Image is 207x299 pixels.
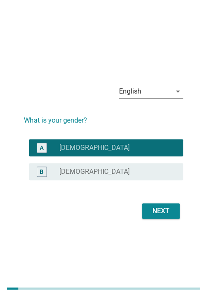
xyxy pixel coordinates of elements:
button: Next [142,203,180,219]
div: English [119,88,141,95]
div: Next [149,206,173,216]
label: [DEMOGRAPHIC_DATA] [59,167,130,176]
h2: What is your gender? [24,107,183,126]
i: arrow_drop_down [173,86,183,97]
div: B [40,167,44,176]
label: [DEMOGRAPHIC_DATA] [59,144,130,152]
div: A [40,144,44,152]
